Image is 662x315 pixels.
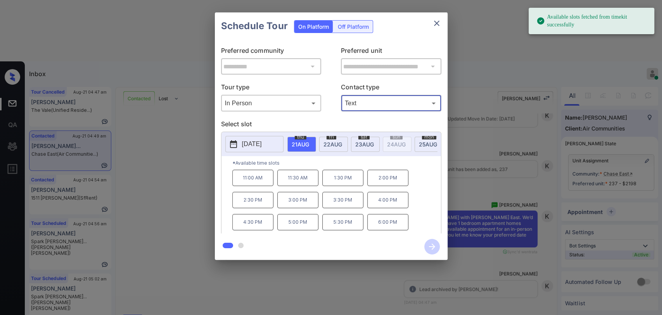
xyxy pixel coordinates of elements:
p: 4:30 PM [232,214,273,230]
p: Preferred community [221,46,321,58]
p: 11:30 AM [277,170,318,186]
p: Preferred unit [341,46,441,58]
div: Off Platform [334,21,373,33]
p: Tour type [221,82,321,95]
p: *Available time slots [232,156,441,170]
button: close [429,16,444,31]
p: [DATE] [242,139,262,149]
p: 4:00 PM [367,192,408,208]
p: Select slot [221,119,441,132]
p: 11:00 AM [232,170,273,186]
span: 22 AUG [323,141,342,148]
span: fri [327,135,336,139]
div: date-select [415,137,443,152]
span: 21 AUG [292,141,309,148]
span: sat [358,135,370,139]
div: Text [343,97,439,110]
p: Contact type [341,82,441,95]
div: In Person [223,97,320,110]
div: date-select [319,137,348,152]
span: thu [295,135,306,139]
span: mon [422,135,436,139]
button: btn-next [420,237,444,257]
span: 23 AUG [355,141,374,148]
p: 3:30 PM [322,192,363,208]
p: 2:30 PM [232,192,273,208]
button: [DATE] [225,136,283,152]
p: 2:00 PM [367,170,408,186]
span: 25 AUG [419,141,437,148]
p: 6:00 PM [367,214,408,230]
p: 5:00 PM [277,214,318,230]
p: 5:30 PM [322,214,363,230]
div: On Platform [294,21,333,33]
div: Available slots fetched from timekit successfully [536,10,648,32]
div: date-select [351,137,380,152]
p: 1:30 PM [322,170,363,186]
div: date-select [287,137,316,152]
p: 3:00 PM [277,192,318,208]
h2: Schedule Tour [215,12,294,40]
